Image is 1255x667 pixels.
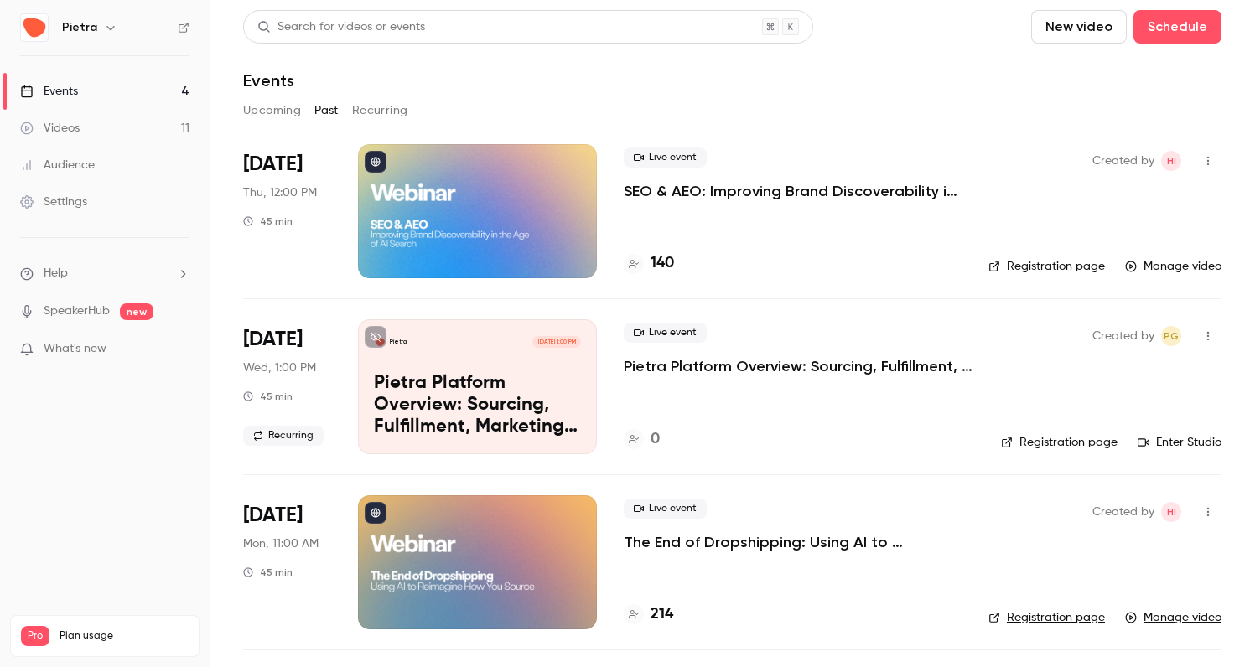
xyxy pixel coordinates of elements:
[243,359,316,376] span: Wed, 1:00 PM
[243,97,301,124] button: Upcoming
[624,499,707,519] span: Live event
[21,626,49,646] span: Pro
[243,566,293,579] div: 45 min
[1092,502,1154,522] span: Created by
[532,336,580,348] span: [DATE] 1:00 PM
[243,144,331,278] div: Aug 14 Thu, 3:00 PM (America/New York)
[44,265,68,282] span: Help
[624,356,974,376] a: Pietra Platform Overview: Sourcing, Fulfillment, Marketing, and AI for Modern Brands
[374,373,581,437] p: Pietra Platform Overview: Sourcing, Fulfillment, Marketing, and AI for Modern Brands
[44,302,110,320] a: SpeakerHub
[624,147,707,168] span: Live event
[651,252,674,275] h4: 140
[624,252,674,275] a: 140
[1125,609,1221,626] a: Manage video
[651,603,673,626] h4: 214
[1167,502,1176,522] span: HI
[44,340,106,358] span: What's new
[314,97,339,124] button: Past
[20,83,78,100] div: Events
[988,258,1105,275] a: Registration page
[243,390,293,403] div: 45 min
[243,319,331,453] div: Aug 13 Wed, 4:00 PM (America/New York)
[243,502,303,529] span: [DATE]
[358,319,597,453] a: Pietra Platform Overview: Sourcing, Fulfillment, Marketing, and AI for Modern BrandsPietra[DATE] ...
[20,265,189,282] li: help-dropdown-opener
[243,151,303,178] span: [DATE]
[243,215,293,228] div: 45 min
[1138,434,1221,451] a: Enter Studio
[624,181,962,201] a: SEO & AEO: Improving Brand Discoverability in the Age of AI Search
[1133,10,1221,44] button: Schedule
[20,194,87,210] div: Settings
[1125,258,1221,275] a: Manage video
[62,19,97,36] h6: Pietra
[352,97,408,124] button: Recurring
[624,603,673,626] a: 214
[1167,151,1176,171] span: HI
[243,184,317,201] span: Thu, 12:00 PM
[988,609,1105,626] a: Registration page
[624,428,660,451] a: 0
[20,120,80,137] div: Videos
[624,532,962,552] a: The End of Dropshipping: Using AI to Reimagine How You Source
[651,428,660,451] h4: 0
[1031,10,1127,44] button: New video
[169,342,189,357] iframe: Noticeable Trigger
[243,535,319,552] span: Mon, 11:00 AM
[1164,326,1179,346] span: PG
[257,18,425,36] div: Search for videos or events
[1161,502,1181,522] span: Hasan Iqbal
[1092,151,1154,171] span: Created by
[243,426,324,446] span: Recurring
[1092,326,1154,346] span: Created by
[20,157,95,173] div: Audience
[1161,326,1181,346] span: Pete Gilligan
[243,326,303,353] span: [DATE]
[243,70,294,90] h1: Events
[243,495,331,629] div: Aug 11 Mon, 2:00 PM (America/New York)
[120,303,153,320] span: new
[60,629,189,643] span: Plan usage
[1161,151,1181,171] span: Hasan Iqbal
[390,338,407,346] p: Pietra
[1001,434,1118,451] a: Registration page
[624,323,707,343] span: Live event
[21,14,48,41] img: Pietra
